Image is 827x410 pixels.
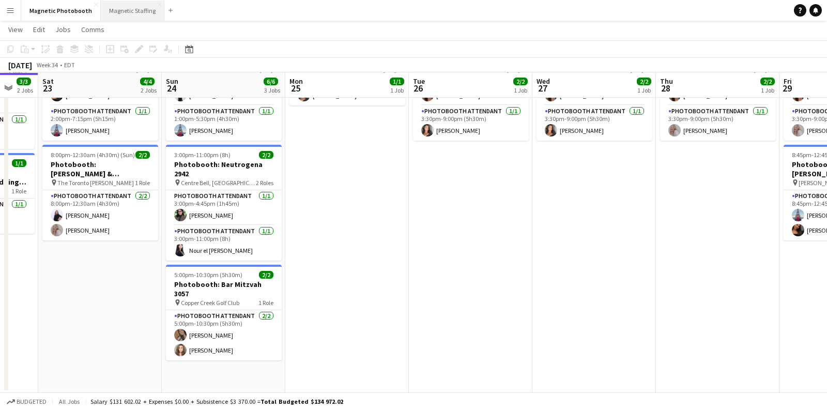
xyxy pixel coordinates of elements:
[514,86,527,94] div: 1 Job
[41,82,54,94] span: 23
[166,145,282,261] app-job-card: 3:00pm-11:00pm (8h)2/2Photobooth: Neutrogena 2942 Centre Bell, [GEOGRAPHIC_DATA]2 RolesPhotobooth...
[42,190,158,240] app-card-role: Photobooth Attendant2/28:00pm-12:30am (4h30m)[PERSON_NAME][PERSON_NAME]
[166,105,282,141] app-card-role: Photobooth Attendant1/11:00pm-5:30pm (4h30m)[PERSON_NAME]
[34,61,60,69] span: Week 34
[12,159,26,167] span: 1/1
[256,179,273,187] span: 2 Roles
[658,82,673,94] span: 28
[166,280,282,298] h3: Photobooth: Bar Mitzvah 3057
[17,86,33,94] div: 2 Jobs
[413,77,425,86] span: Tue
[42,160,158,178] h3: Photobooth: [PERSON_NAME] & [PERSON_NAME]'s Wedding 2955
[258,299,273,307] span: 1 Role
[166,160,282,178] h3: Photobooth: Neutrogena 2942
[411,82,425,94] span: 26
[17,78,31,85] span: 3/3
[101,1,164,21] button: Magnetic Staffing
[42,77,54,86] span: Sat
[90,398,343,405] div: Salary $131 602.02 + Expenses $0.00 + Subsistence $3 370.00 =
[174,271,242,279] span: 5:00pm-10:30pm (5h30m)
[289,77,303,86] span: Mon
[181,299,239,307] span: Copper Creek Golf Club
[660,105,776,141] app-card-role: Photobooth Attendant1/13:30pm-9:00pm (5h30m)[PERSON_NAME]
[29,23,49,36] a: Edit
[164,82,178,94] span: 24
[259,151,273,159] span: 2/2
[5,396,48,407] button: Budgeted
[537,105,652,141] app-card-role: Photobooth Attendant1/13:30pm-9:00pm (5h30m)[PERSON_NAME]
[264,86,280,94] div: 3 Jobs
[51,23,75,36] a: Jobs
[166,190,282,225] app-card-role: Photobooth Attendant1/13:00pm-4:45pm (1h45m)[PERSON_NAME]
[8,25,23,34] span: View
[537,77,550,86] span: Wed
[760,78,775,85] span: 2/2
[77,23,109,36] a: Comms
[140,78,155,85] span: 4/4
[166,310,282,360] app-card-role: Photobooth Attendant2/25:00pm-10:30pm (5h30m)[PERSON_NAME][PERSON_NAME]
[64,61,75,69] div: EDT
[33,25,45,34] span: Edit
[21,1,101,21] button: Magnetic Photobooth
[42,105,158,141] app-card-role: Photobooth Attendant1/12:00pm-7:15pm (5h15m)[PERSON_NAME]
[413,105,529,141] app-card-role: Photobooth Attendant1/13:30pm-9:00pm (5h30m)[PERSON_NAME]
[4,23,27,36] a: View
[11,187,26,195] span: 1 Role
[51,151,135,159] span: 8:00pm-12:30am (4h30m) (Sun)
[17,398,47,405] span: Budgeted
[637,78,651,85] span: 2/2
[166,265,282,360] app-job-card: 5:00pm-10:30pm (5h30m)2/2Photobooth: Bar Mitzvah 3057 Copper Creek Golf Club1 RolePhotobooth Atte...
[259,271,273,279] span: 2/2
[535,82,550,94] span: 27
[174,151,231,159] span: 3:00pm-11:00pm (8h)
[135,179,150,187] span: 1 Role
[135,151,150,159] span: 2/2
[390,86,404,94] div: 1 Job
[141,86,157,94] div: 2 Jobs
[57,398,82,405] span: All jobs
[637,86,651,94] div: 1 Job
[181,179,256,187] span: Centre Bell, [GEOGRAPHIC_DATA]
[42,145,158,240] app-job-card: 8:00pm-12:30am (4h30m) (Sun)2/2Photobooth: [PERSON_NAME] & [PERSON_NAME]'s Wedding 2955 The Toron...
[264,78,278,85] span: 6/6
[55,25,71,34] span: Jobs
[8,60,32,70] div: [DATE]
[288,82,303,94] span: 25
[81,25,104,34] span: Comms
[166,77,178,86] span: Sun
[782,82,792,94] span: 29
[57,179,134,187] span: The Toronto [PERSON_NAME]
[784,77,792,86] span: Fri
[761,86,774,94] div: 1 Job
[166,225,282,261] app-card-role: Photobooth Attendant1/13:00pm-11:00pm (8h)Nour el [PERSON_NAME]
[261,398,343,405] span: Total Budgeted $134 972.02
[660,77,673,86] span: Thu
[390,78,404,85] span: 1/1
[513,78,528,85] span: 2/2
